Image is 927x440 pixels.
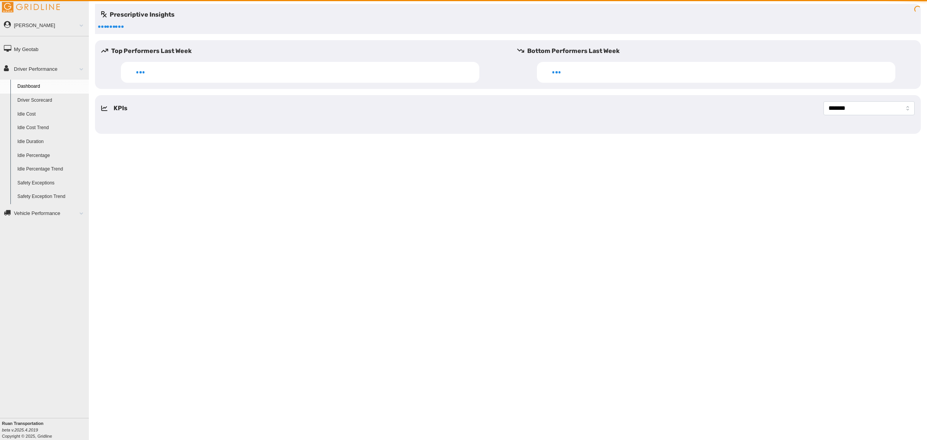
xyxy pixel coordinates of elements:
[101,46,505,56] h5: Top Performers Last Week
[14,80,89,94] a: Dashboard
[2,420,89,439] div: Copyright © 2025, Gridline
[2,2,60,12] img: Gridline
[2,421,44,426] b: Ruan Transportation
[517,46,921,56] h5: Bottom Performers Last Week
[14,94,89,107] a: Driver Scorecard
[14,162,89,176] a: Idle Percentage Trend
[14,121,89,135] a: Idle Cost Trend
[14,190,89,204] a: Safety Exception Trend
[14,107,89,121] a: Idle Cost
[101,10,175,19] h5: Prescriptive Insights
[2,428,38,432] i: beta v.2025.4.2019
[114,104,127,113] h5: KPIs
[14,176,89,190] a: Safety Exceptions
[14,149,89,163] a: Idle Percentage
[14,135,89,149] a: Idle Duration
